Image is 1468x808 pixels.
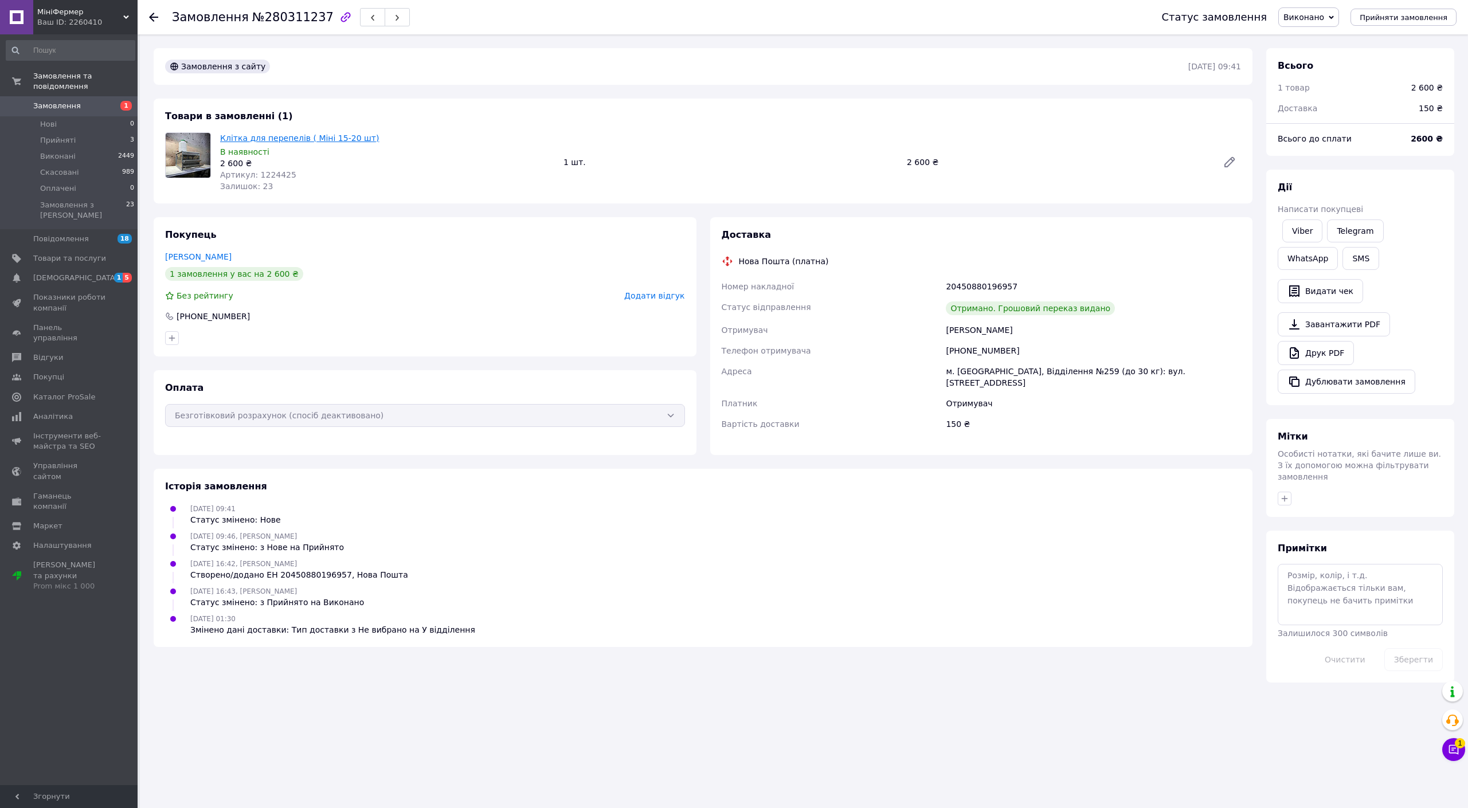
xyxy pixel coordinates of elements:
span: 0 [130,183,134,194]
a: Друк PDF [1278,341,1354,365]
span: [PERSON_NAME] та рахунки [33,560,106,591]
span: Повідомлення [33,234,89,244]
span: [DATE] 16:43, [PERSON_NAME] [190,587,297,595]
div: [PHONE_NUMBER] [175,311,251,322]
div: Нова Пошта (платна) [736,256,832,267]
span: Без рейтингу [177,291,233,300]
span: 23 [126,200,134,221]
span: Нові [40,119,57,130]
span: Всього [1278,60,1313,71]
img: Клітка для перепелів ( Міні 15-20 шт) [166,133,210,178]
span: Артикул: 1224425 [220,170,296,179]
span: Написати покупцеві [1278,205,1363,214]
span: [DATE] 16:42, [PERSON_NAME] [190,560,297,568]
span: Інструменти веб-майстра та SEO [33,431,106,452]
div: Змінено дані доставки: Тип доставки з Не вибрано на У відділення [190,624,475,636]
span: Показники роботи компанії [33,292,106,313]
span: Мітки [1278,431,1308,442]
b: 2600 ₴ [1411,134,1443,143]
div: 2 600 ₴ [1411,82,1443,93]
span: Замовлення та повідомлення [33,71,138,92]
div: Статус змінено: з Прийнято на Виконано [190,597,364,608]
span: Налаштування [33,540,92,551]
div: Отримано. Грошовий переказ видано [946,301,1115,315]
span: Залишилося 300 символів [1278,629,1388,638]
span: Прийняті [40,135,76,146]
a: Редагувати [1218,151,1241,174]
span: 1 [114,273,123,283]
button: Дублювати замовлення [1278,370,1415,394]
span: Телефон отримувача [722,346,811,355]
span: 18 [118,234,132,244]
span: 3 [130,135,134,146]
span: Платник [722,399,758,408]
div: 1 замовлення у вас на 2 600 ₴ [165,267,303,281]
span: Доставка [722,229,772,240]
span: Історія замовлення [165,481,267,492]
span: №280311237 [252,10,334,24]
span: Замовлення [33,101,81,111]
span: [DATE] 09:41 [190,505,236,513]
span: Примітки [1278,543,1327,554]
span: Відгуки [33,352,63,363]
span: Покупець [165,229,217,240]
span: 1 [1455,736,1465,747]
span: Оплата [165,382,203,393]
span: 1 товар [1278,83,1310,92]
span: Дії [1278,182,1292,193]
span: Товари в замовленні (1) [165,111,293,121]
div: 150 ₴ [944,414,1243,434]
span: Товари та послуги [33,253,106,264]
button: Видати чек [1278,279,1363,303]
div: Отримувач [944,393,1243,414]
div: Повернутися назад [149,11,158,23]
button: Чат з покупцем1 [1442,738,1465,761]
span: Маркет [33,521,62,531]
div: 20450880196957 [944,276,1243,297]
span: Аналітика [33,411,73,422]
span: Виконано [1283,13,1324,22]
span: 5 [123,273,132,283]
div: Створено/додано ЕН 20450880196957, Нова Пошта [190,569,408,580]
div: [PHONE_NUMBER] [944,340,1243,361]
span: Управління сайтом [33,461,106,481]
span: Доставка [1278,104,1317,113]
span: Прийняти замовлення [1360,13,1447,22]
span: Залишок: 23 [220,182,273,191]
span: 2449 [118,151,134,162]
span: Панель управління [33,323,106,343]
div: [PERSON_NAME] [944,320,1243,340]
div: 2 600 ₴ [902,154,1213,170]
div: Ваш ID: 2260410 [37,17,138,28]
span: 989 [122,167,134,178]
span: Оплачені [40,183,76,194]
span: Покупці [33,372,64,382]
a: Viber [1282,219,1322,242]
span: Вартість доставки [722,419,800,429]
a: WhatsApp [1278,247,1338,270]
span: Адреса [722,367,752,376]
div: Prom мікс 1 000 [33,581,106,591]
div: Замовлення з сайту [165,60,270,73]
div: Статус змінено: з Нове на Прийнято [190,542,344,553]
a: Завантажити PDF [1278,312,1390,336]
input: Пошук [6,40,135,61]
span: Додати відгук [624,291,684,300]
a: Клітка для перепелів ( Міні 15-20 шт) [220,134,379,143]
span: [DATE] 01:30 [190,615,236,623]
span: 1 [120,101,132,111]
span: [DATE] 09:46, [PERSON_NAME] [190,532,297,540]
span: В наявності [220,147,269,156]
span: Замовлення з [PERSON_NAME] [40,200,126,221]
div: 1 шт. [559,154,902,170]
div: 2 600 ₴ [220,158,554,169]
time: [DATE] 09:41 [1188,62,1241,71]
div: Статус змінено: Нове [190,514,281,525]
span: Гаманець компанії [33,491,106,512]
div: м. [GEOGRAPHIC_DATA], Відділення №259 (до 30 кг): вул. [STREET_ADDRESS] [944,361,1243,393]
span: Каталог ProSale [33,392,95,402]
span: Скасовані [40,167,79,178]
span: Особисті нотатки, які бачите лише ви. З їх допомогою можна фільтрувати замовлення [1278,449,1441,481]
span: Всього до сплати [1278,134,1352,143]
span: Отримувач [722,325,768,335]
